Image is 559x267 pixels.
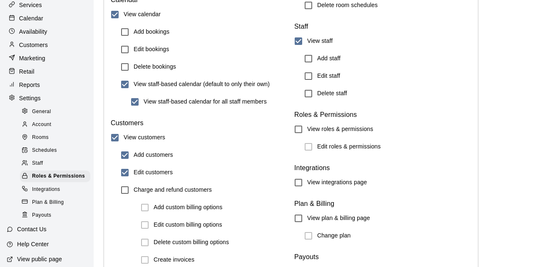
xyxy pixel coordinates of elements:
[32,159,43,168] span: Staff
[19,54,45,62] p: Marketing
[20,132,90,143] div: Rooms
[17,255,62,263] p: View public page
[7,25,87,38] a: Availability
[294,109,471,121] h6: Roles & Permissions
[7,12,87,25] a: Calendar
[32,133,49,142] span: Rooms
[32,172,85,180] span: Roles & Permissions
[20,209,94,222] a: Payouts
[294,162,471,174] h6: Integrations
[32,108,51,116] span: General
[154,220,222,230] h6: Edit custom billing options
[307,214,370,223] h6: View plan & billing page
[154,203,222,212] h6: Add custom billing options
[317,72,340,81] h6: Edit staff
[20,171,90,182] div: Roles & Permissions
[7,65,87,78] a: Retail
[294,21,471,32] h6: Staff
[19,41,48,49] p: Customers
[124,10,161,19] h6: View calendar
[20,144,94,157] a: Schedules
[20,118,94,131] a: Account
[20,131,94,144] a: Rooms
[317,89,347,98] h6: Delete staff
[20,184,90,195] div: Integrations
[317,54,340,63] h6: Add staff
[317,142,381,151] h6: Edit roles & permissions
[20,197,90,208] div: Plan & Billing
[20,119,90,131] div: Account
[19,1,42,9] p: Services
[19,94,41,102] p: Settings
[294,251,471,263] h6: Payouts
[32,185,60,194] span: Integrations
[134,27,169,37] h6: Add bookings
[7,39,87,51] a: Customers
[32,198,64,207] span: Plan & Billing
[124,133,165,142] h6: View customers
[7,79,87,91] a: Reports
[134,185,212,195] h6: Charge and refund customers
[20,157,94,170] a: Staff
[17,225,47,233] p: Contact Us
[20,170,94,183] a: Roles & Permissions
[154,238,229,247] h6: Delete custom billing options
[111,117,288,129] h6: Customers
[317,231,351,240] h6: Change plan
[7,52,87,64] a: Marketing
[19,67,35,76] p: Retail
[134,151,173,160] h6: Add customers
[19,14,43,22] p: Calendar
[20,106,90,118] div: General
[32,121,51,129] span: Account
[144,97,267,106] h6: View staff-based calendar for all staff members
[307,178,367,187] h6: View integrations page
[7,92,87,104] a: Settings
[317,1,378,10] h6: Delete room schedules
[32,146,57,155] span: Schedules
[20,183,94,196] a: Integrations
[134,80,270,89] h6: View staff-based calendar (default to only their own)
[17,240,49,248] p: Help Center
[20,210,90,221] div: Payouts
[307,37,333,46] h6: View staff
[154,255,194,265] h6: Create invoices
[20,196,94,209] a: Plan & Billing
[19,81,40,89] p: Reports
[19,27,47,36] p: Availability
[307,125,373,134] h6: View roles & permissions
[20,105,94,118] a: General
[20,158,90,169] div: Staff
[134,45,169,54] h6: Edit bookings
[134,168,173,177] h6: Edit customers
[294,198,471,210] h6: Plan & Billing
[20,145,90,156] div: Schedules
[32,211,51,220] span: Payouts
[134,62,176,72] h6: Delete bookings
